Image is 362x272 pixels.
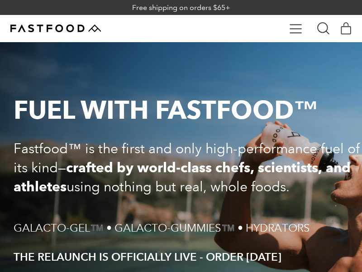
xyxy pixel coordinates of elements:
[10,24,101,32] img: Fastfood
[14,159,351,195] strong: crafted by world-class chefs, scientists, and athletes
[14,97,362,124] p: Fuel with Fastfood™
[14,251,305,263] p: The RELAUNCH IS OFFICIALLY LIVE - ORDER [DATE]
[14,139,362,196] p: Fastfood™ is the first and only high-performance fuel of its kind— using nothing but real, whole ...
[14,221,310,235] p: Galacto-Gel™️ • Galacto-Gummies™️ • Hydrators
